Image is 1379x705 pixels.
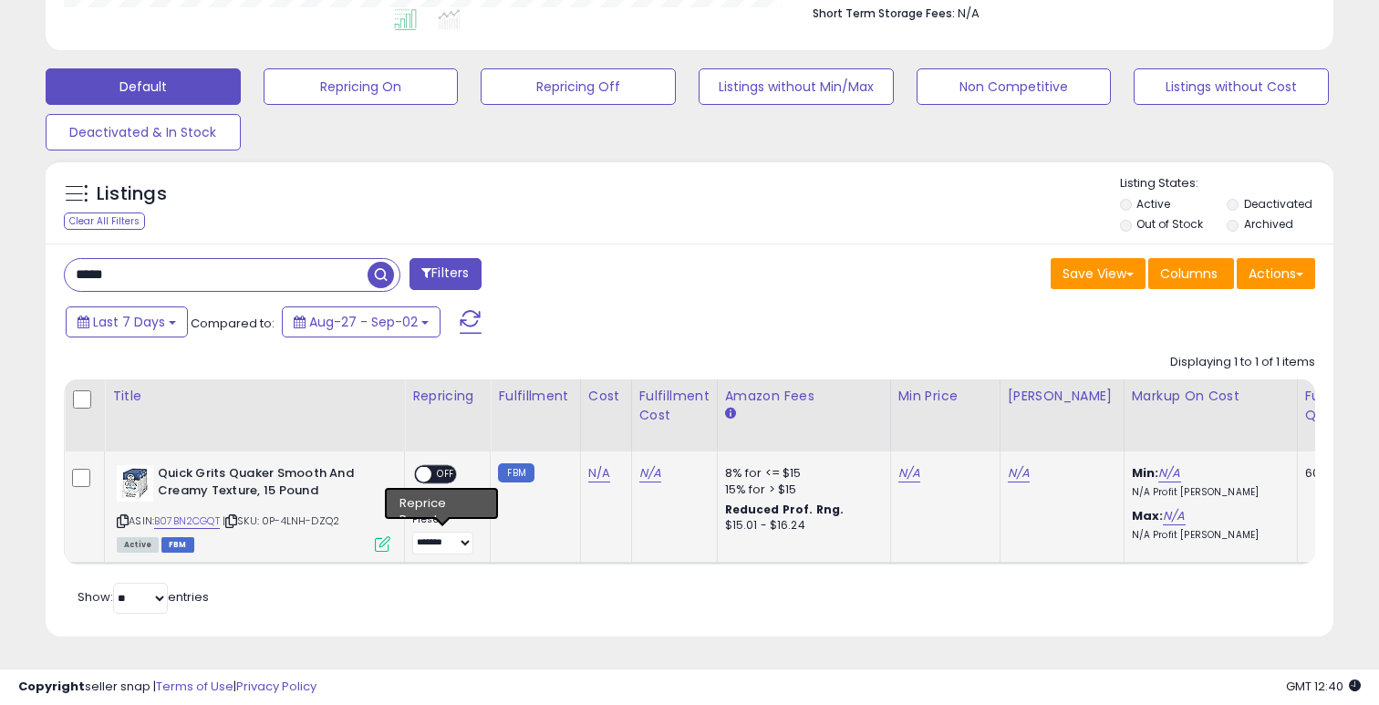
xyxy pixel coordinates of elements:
button: Actions [1237,258,1315,289]
div: Preset: [412,513,476,555]
div: Min Price [898,387,992,406]
div: Fulfillment [498,387,572,406]
a: N/A [588,464,610,482]
div: 8% for <= $15 [725,465,876,482]
div: Markup on Cost [1132,387,1290,406]
img: 51Lflny9sXL._SL40_.jpg [117,465,153,502]
button: Default [46,68,241,105]
a: N/A [898,464,920,482]
button: Save View [1051,258,1146,289]
div: Displaying 1 to 1 of 1 items [1170,354,1315,371]
span: Aug-27 - Sep-02 [309,313,418,331]
div: 60 [1305,465,1362,482]
div: ASIN: [117,465,390,550]
span: Columns [1160,264,1218,283]
span: Last 7 Days [93,313,165,331]
label: Active [1136,196,1170,212]
label: Archived [1244,216,1293,232]
strong: Copyright [18,678,85,695]
button: Last 7 Days [66,306,188,337]
a: B07BN2CGQT [154,513,220,529]
a: N/A [1008,464,1030,482]
span: FBM [161,537,194,553]
button: Aug-27 - Sep-02 [282,306,441,337]
div: Fulfillable Quantity [1305,387,1368,425]
div: $15.01 - $16.24 [725,518,876,534]
span: 2025-09-11 12:40 GMT [1286,678,1361,695]
button: Non Competitive [917,68,1112,105]
button: Repricing Off [481,68,676,105]
a: Terms of Use [156,678,233,695]
label: Out of Stock [1136,216,1203,232]
button: Repricing On [264,68,459,105]
a: N/A [1158,464,1180,482]
button: Listings without Cost [1134,68,1329,105]
b: Max: [1132,507,1164,524]
p: N/A Profit [PERSON_NAME] [1132,529,1283,542]
div: Clear All Filters [64,213,145,230]
a: Privacy Policy [236,678,316,695]
th: The percentage added to the cost of goods (COGS) that forms the calculator for Min & Max prices. [1124,379,1297,451]
b: Short Term Storage Fees: [813,5,955,21]
b: Quick Grits Quaker Smooth And Creamy Texture, 15 Pound [158,465,379,503]
div: Cost [588,387,624,406]
span: N/A [958,5,980,22]
h5: Listings [97,181,167,207]
span: All listings currently available for purchase on Amazon [117,537,159,553]
button: Columns [1148,258,1234,289]
div: Repricing [412,387,482,406]
div: Amazon AI [412,493,476,510]
button: Deactivated & In Stock [46,114,241,150]
div: [PERSON_NAME] [1008,387,1116,406]
span: Compared to: [191,315,275,332]
button: Filters [410,258,481,290]
a: N/A [1163,507,1185,525]
p: N/A Profit [PERSON_NAME] [1132,486,1283,499]
span: Show: entries [78,588,209,606]
b: Min: [1132,464,1159,482]
small: FBM [498,463,534,482]
a: N/A [639,464,661,482]
small: Amazon Fees. [725,406,736,422]
span: | SKU: 0P-4LNH-DZQ2 [223,513,339,528]
div: Fulfillment Cost [639,387,710,425]
label: Deactivated [1244,196,1312,212]
div: seller snap | | [18,679,316,696]
button: Listings without Min/Max [699,68,894,105]
div: 15% for > $15 [725,482,876,498]
p: Listing States: [1120,175,1334,192]
b: Reduced Prof. Rng. [725,502,845,517]
div: Amazon Fees [725,387,883,406]
div: Title [112,387,397,406]
span: OFF [431,467,461,482]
